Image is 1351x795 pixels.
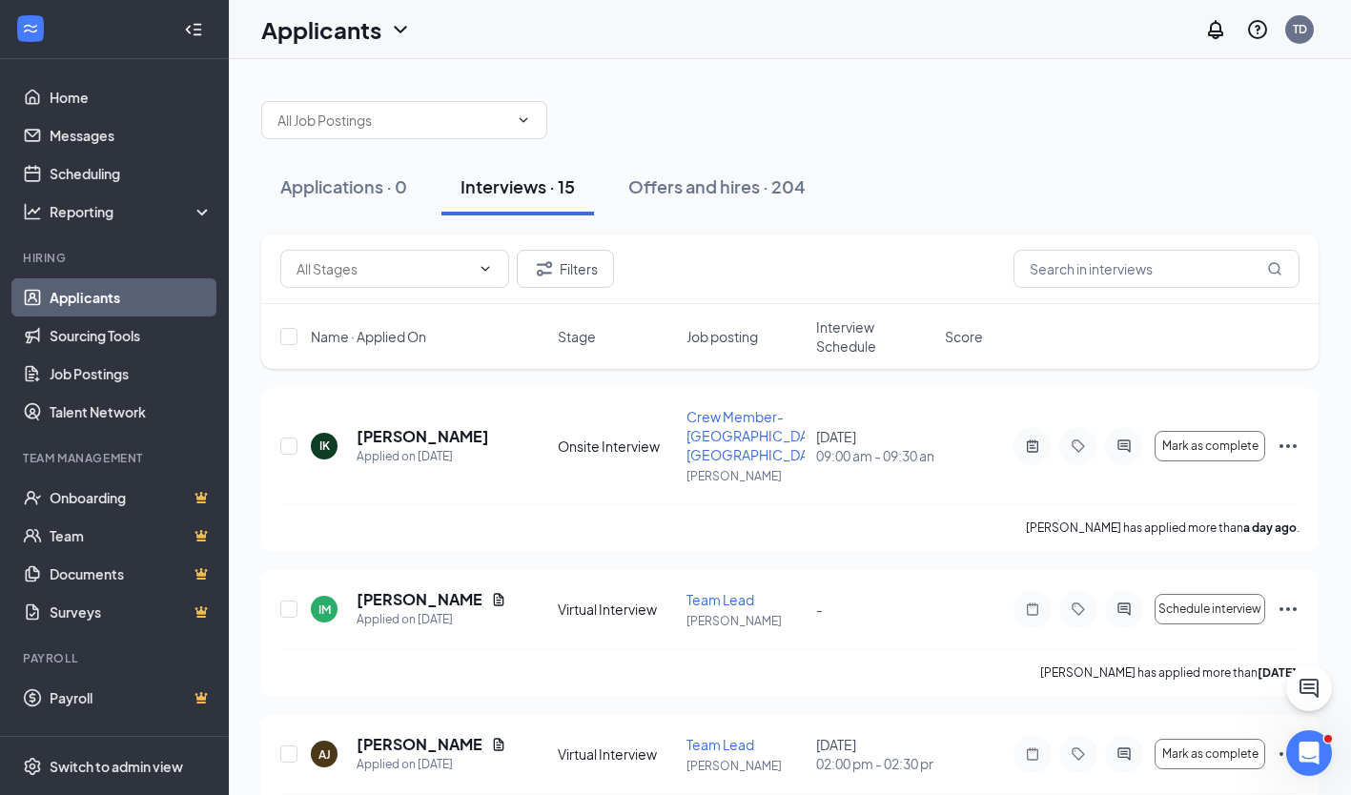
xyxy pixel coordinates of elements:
[318,601,331,618] div: IM
[1113,438,1136,454] svg: ActiveChat
[311,327,426,346] span: Name · Applied On
[1286,730,1332,776] iframe: Intercom live chat
[50,679,213,717] a: PayrollCrown
[816,754,933,773] span: 02:00 pm - 02:30 pm
[1246,18,1269,41] svg: QuestionInfo
[1277,743,1300,765] svg: Ellipses
[1021,438,1044,454] svg: ActiveNote
[50,757,183,776] div: Switch to admin view
[50,593,213,631] a: SurveysCrown
[50,78,213,116] a: Home
[1293,21,1307,37] div: TD
[628,174,806,198] div: Offers and hires · 204
[1021,746,1044,762] svg: Note
[516,112,531,128] svg: ChevronDown
[1155,431,1265,461] button: Mark as complete
[319,438,330,454] div: IK
[816,601,823,618] span: -
[1113,601,1136,617] svg: ActiveChat
[1113,746,1136,762] svg: ActiveChat
[50,116,213,154] a: Messages
[1013,250,1300,288] input: Search in interviews
[261,13,381,46] h1: Applicants
[1258,665,1297,680] b: [DATE]
[558,600,675,619] div: Virtual Interview
[23,650,209,666] div: Payroll
[686,591,754,608] span: Team Lead
[461,174,575,198] div: Interviews · 15
[1026,520,1300,536] p: [PERSON_NAME] has applied more than .
[357,755,506,774] div: Applied on [DATE]
[686,613,804,629] p: [PERSON_NAME]
[517,250,614,288] button: Filter Filters
[1067,438,1090,454] svg: Tag
[23,250,209,266] div: Hiring
[1067,746,1090,762] svg: Tag
[277,110,508,131] input: All Job Postings
[1162,747,1259,761] span: Mark as complete
[491,737,506,752] svg: Document
[1277,435,1300,458] svg: Ellipses
[50,316,213,355] a: Sourcing Tools
[1021,601,1044,617] svg: Note
[50,479,213,517] a: OnboardingCrown
[50,154,213,193] a: Scheduling
[184,20,203,39] svg: Collapse
[23,450,209,466] div: Team Management
[1243,520,1297,535] b: a day ago
[1286,665,1332,711] button: ChatActive
[686,327,758,346] span: Job posting
[23,202,42,221] svg: Analysis
[816,427,933,465] div: [DATE]
[558,744,675,764] div: Virtual Interview
[1267,261,1282,276] svg: MagnifyingGlass
[491,592,506,607] svg: Document
[558,327,596,346] span: Stage
[686,408,829,463] span: Crew Member- [GEOGRAPHIC_DATA], [GEOGRAPHIC_DATA]
[50,517,213,555] a: TeamCrown
[1204,18,1227,41] svg: Notifications
[1155,594,1265,624] button: Schedule interview
[389,18,412,41] svg: ChevronDown
[357,610,506,629] div: Applied on [DATE]
[478,261,493,276] svg: ChevronDown
[816,446,933,465] span: 09:00 am - 09:30 am
[686,758,804,774] p: [PERSON_NAME]
[1067,601,1090,617] svg: Tag
[357,589,483,610] h5: [PERSON_NAME]
[50,555,213,593] a: DocumentsCrown
[50,393,213,431] a: Talent Network
[50,355,213,393] a: Job Postings
[686,468,804,484] p: [PERSON_NAME]
[1298,677,1320,700] svg: ChatActive
[50,278,213,316] a: Applicants
[1162,439,1259,453] span: Mark as complete
[357,447,489,466] div: Applied on [DATE]
[533,257,556,280] svg: Filter
[23,757,42,776] svg: Settings
[21,19,40,38] svg: WorkstreamLogo
[558,437,675,456] div: Onsite Interview
[686,736,754,753] span: Team Lead
[816,735,933,773] div: [DATE]
[297,258,470,279] input: All Stages
[816,317,933,356] span: Interview Schedule
[280,174,407,198] div: Applications · 0
[1158,602,1261,616] span: Schedule interview
[318,746,331,763] div: AJ
[357,734,483,755] h5: [PERSON_NAME]
[50,202,214,221] div: Reporting
[1277,598,1300,621] svg: Ellipses
[1040,664,1300,681] p: [PERSON_NAME] has applied more than .
[1155,739,1265,769] button: Mark as complete
[357,426,489,447] h5: [PERSON_NAME]
[945,327,983,346] span: Score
